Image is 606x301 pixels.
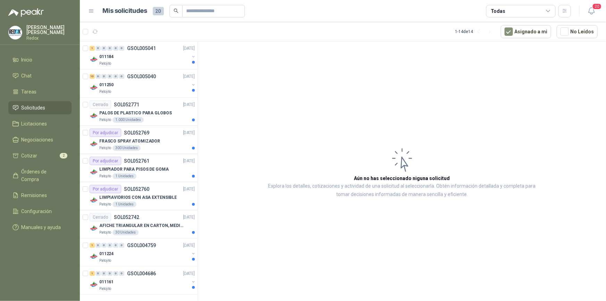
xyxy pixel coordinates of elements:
p: LIMPIADOR PARA PISOS DE GOMA [99,166,169,173]
img: Company Logo [90,280,98,289]
div: 300 Unidades [113,145,141,151]
p: [DATE] [183,73,195,80]
span: 2 [60,153,67,158]
a: Tareas [8,85,72,98]
p: SOL052769 [124,130,149,135]
p: Patojito [99,89,111,95]
a: Órdenes de Compra [8,165,72,186]
span: search [174,8,179,13]
div: 0 [96,74,101,79]
div: 30 Unidades [113,230,139,235]
p: 011161 [99,279,114,285]
span: Tareas [22,88,37,96]
a: 10 0 0 0 0 0 GSOL005040[DATE] Company Logo011250Patojito [90,72,196,95]
img: Company Logo [90,140,98,148]
div: 0 [107,74,113,79]
div: 0 [119,46,124,51]
div: 0 [113,74,118,79]
p: [DATE] [183,158,195,164]
span: Solicitudes [22,104,45,112]
div: Por adjudicar [90,129,121,137]
div: 0 [101,271,107,276]
p: SOL052761 [124,158,149,163]
a: 1 0 0 0 0 0 GSOL005041[DATE] Company Logo011184Patojito [90,44,196,66]
a: Manuales y ayuda [8,221,72,234]
p: 011184 [99,54,114,60]
a: 1 0 0 0 0 0 GSOL004686[DATE] Company Logo011161Patojito [90,269,196,292]
img: Company Logo [9,26,22,39]
img: Logo peakr [8,8,44,17]
div: 0 [101,46,107,51]
div: 0 [96,46,101,51]
div: 0 [96,243,101,248]
p: Patojito [99,258,111,263]
p: LIMPIAVIDRIOS CON ASA EXTENSIBLE [99,194,177,201]
p: SOL052771 [114,102,139,107]
span: Chat [22,72,32,80]
p: Patojito [99,173,111,179]
p: 011224 [99,251,114,257]
span: Cotizar [22,152,38,160]
button: No Leídos [557,25,598,38]
div: 1 [90,243,95,248]
div: 0 [101,74,107,79]
img: Company Logo [90,55,98,64]
a: CerradoSOL052742[DATE] Company LogoAFICHE TRIANGULAR EN CARTON, MEDIDAS 30 CM X 45 CMPatojito30 U... [80,210,198,238]
h1: Mis solicitudes [103,6,147,16]
div: 0 [101,243,107,248]
button: 20 [585,5,598,17]
p: Explora los detalles, cotizaciones y actividad de una solicitud al seleccionarla. Obtén informaci... [267,182,537,199]
p: [DATE] [183,130,195,136]
p: Redox [26,36,72,40]
p: Patojito [99,202,111,207]
a: Configuración [8,205,72,218]
div: 0 [113,271,118,276]
p: [DATE] [183,214,195,221]
p: GSOL005041 [127,46,156,51]
span: Negociaciones [22,136,53,144]
div: Todas [491,7,505,15]
div: 0 [107,243,113,248]
a: Solicitudes [8,101,72,114]
span: Configuración [22,208,52,215]
p: GSOL004759 [127,243,156,248]
div: 10 [90,74,95,79]
img: Company Logo [90,168,98,176]
p: [PERSON_NAME] [PERSON_NAME] [26,25,72,35]
button: Asignado a mi [501,25,551,38]
p: Patojito [99,230,111,235]
span: Órdenes de Compra [22,168,65,183]
div: 1 [90,271,95,276]
span: Licitaciones [22,120,47,128]
img: Company Logo [90,112,98,120]
a: Negociaciones [8,133,72,146]
a: CerradoSOL052771[DATE] Company LogoPALOS DE PLASTICO PARA GLOBOSPatojito1.000 Unidades [80,98,198,126]
div: Por adjudicar [90,185,121,193]
p: AFICHE TRIANGULAR EN CARTON, MEDIDAS 30 CM X 45 CM [99,222,186,229]
a: Licitaciones [8,117,72,130]
span: Remisiones [22,192,47,199]
p: [DATE] [183,270,195,277]
span: Manuales y ayuda [22,223,61,231]
p: Patojito [99,145,111,151]
p: FRASCO SPRAY ATOMIZADOR [99,138,160,145]
a: Chat [8,69,72,82]
a: Por adjudicarSOL052761[DATE] Company LogoLIMPIADOR PARA PISOS DE GOMAPatojito1 Unidades [80,154,198,182]
div: 0 [96,271,101,276]
p: 011250 [99,82,114,88]
div: 1 Unidades [113,202,136,207]
p: Patojito [99,61,111,66]
p: SOL052760 [124,187,149,192]
p: SOL052742 [114,215,139,220]
div: 0 [107,46,113,51]
a: Remisiones [8,189,72,202]
div: 0 [119,243,124,248]
div: 0 [119,271,124,276]
img: Company Logo [90,196,98,204]
a: Cotizar2 [8,149,72,162]
div: 1 Unidades [113,173,136,179]
img: Company Logo [90,252,98,261]
p: [DATE] [183,45,195,52]
div: 1 [90,46,95,51]
div: 0 [119,74,124,79]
